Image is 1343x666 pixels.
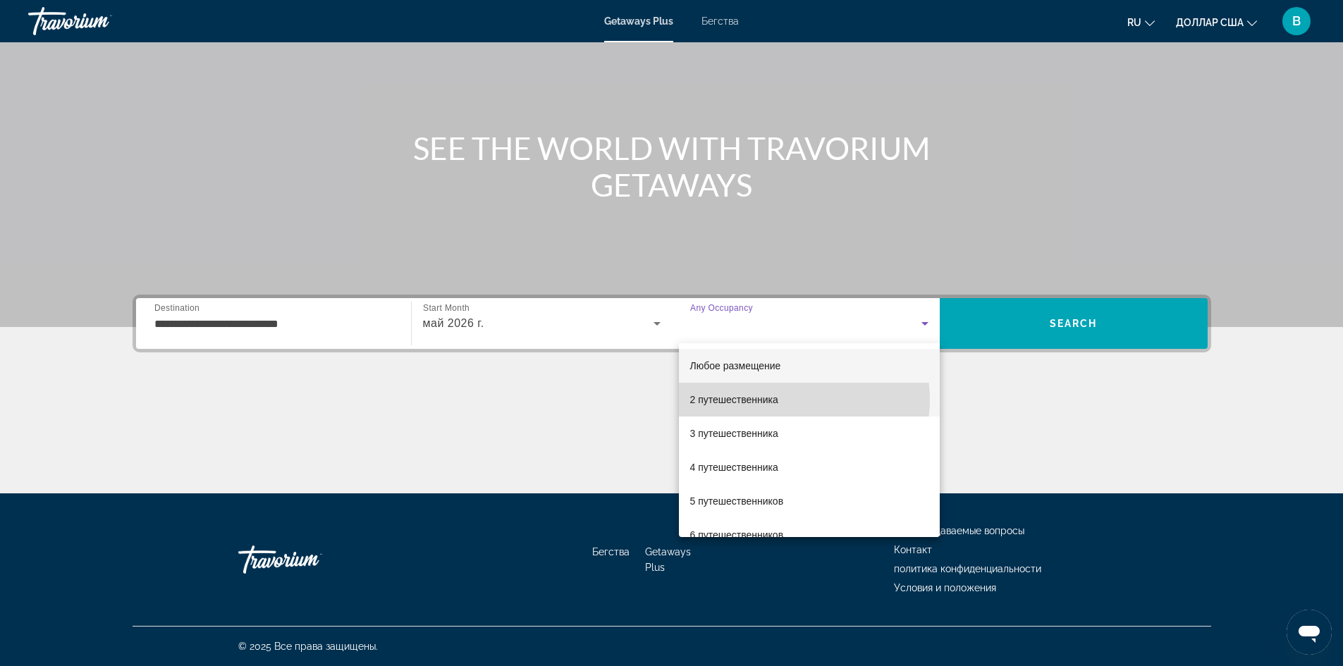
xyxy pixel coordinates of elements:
[690,529,784,541] font: 6 путешественников
[690,394,778,405] font: 2 путешественника
[690,462,778,473] font: 4 путешественника
[1287,610,1332,655] iframe: Кнопка запуска окна обмена сообщениями
[690,495,784,507] font: 5 путешественников
[690,428,778,439] font: 3 путешественника
[690,360,781,371] font: Любое размещение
